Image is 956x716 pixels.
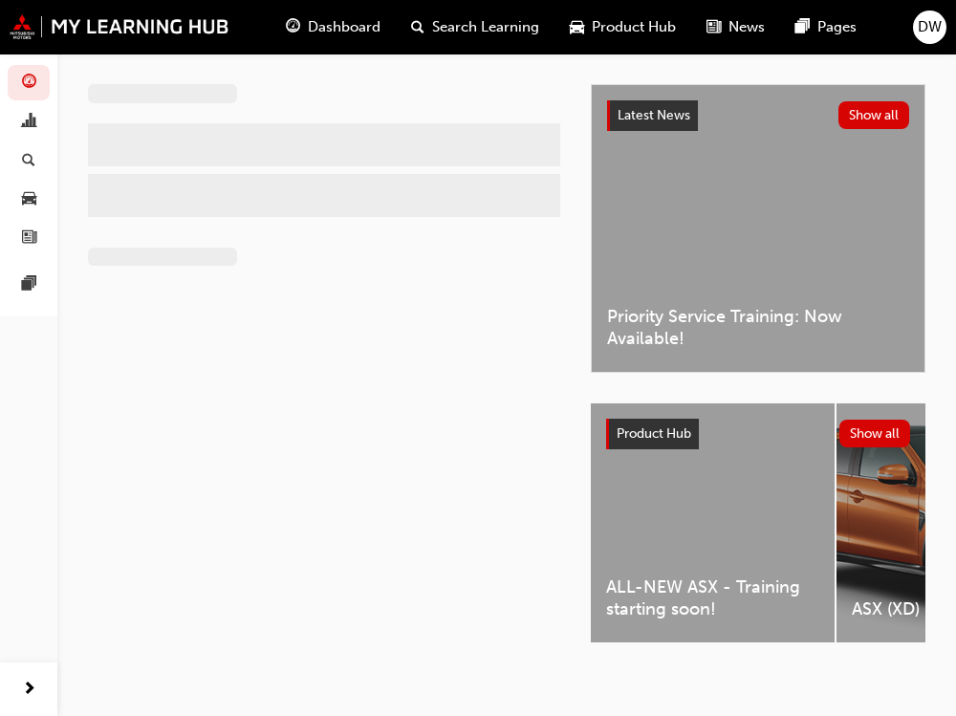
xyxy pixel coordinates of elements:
[22,114,36,131] span: chart-icon
[817,16,857,38] span: Pages
[838,101,910,129] button: Show all
[22,191,36,208] span: car-icon
[691,8,780,47] a: news-iconNews
[286,15,300,39] span: guage-icon
[22,678,36,702] span: next-icon
[554,8,691,47] a: car-iconProduct Hub
[607,306,909,349] span: Priority Service Training: Now Available!
[607,100,909,131] a: Latest NewsShow all
[271,8,396,47] a: guage-iconDashboard
[22,229,36,247] span: news-icon
[22,152,35,169] span: search-icon
[396,8,554,47] a: search-iconSearch Learning
[22,75,36,92] span: guage-icon
[918,16,942,38] span: DW
[592,16,676,38] span: Product Hub
[617,425,691,442] span: Product Hub
[308,16,380,38] span: Dashboard
[432,16,539,38] span: Search Learning
[411,15,424,39] span: search-icon
[795,15,810,39] span: pages-icon
[570,15,584,39] span: car-icon
[10,14,229,39] img: mmal
[839,420,911,447] button: Show all
[606,576,819,619] span: ALL-NEW ASX - Training starting soon!
[706,15,721,39] span: news-icon
[591,84,925,373] a: Latest NewsShow allPriority Service Training: Now Available!
[606,419,910,449] a: Product HubShow all
[913,11,946,44] button: DW
[618,107,690,123] span: Latest News
[780,8,872,47] a: pages-iconPages
[22,276,36,293] span: pages-icon
[728,16,765,38] span: News
[591,403,835,642] a: ALL-NEW ASX - Training starting soon!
